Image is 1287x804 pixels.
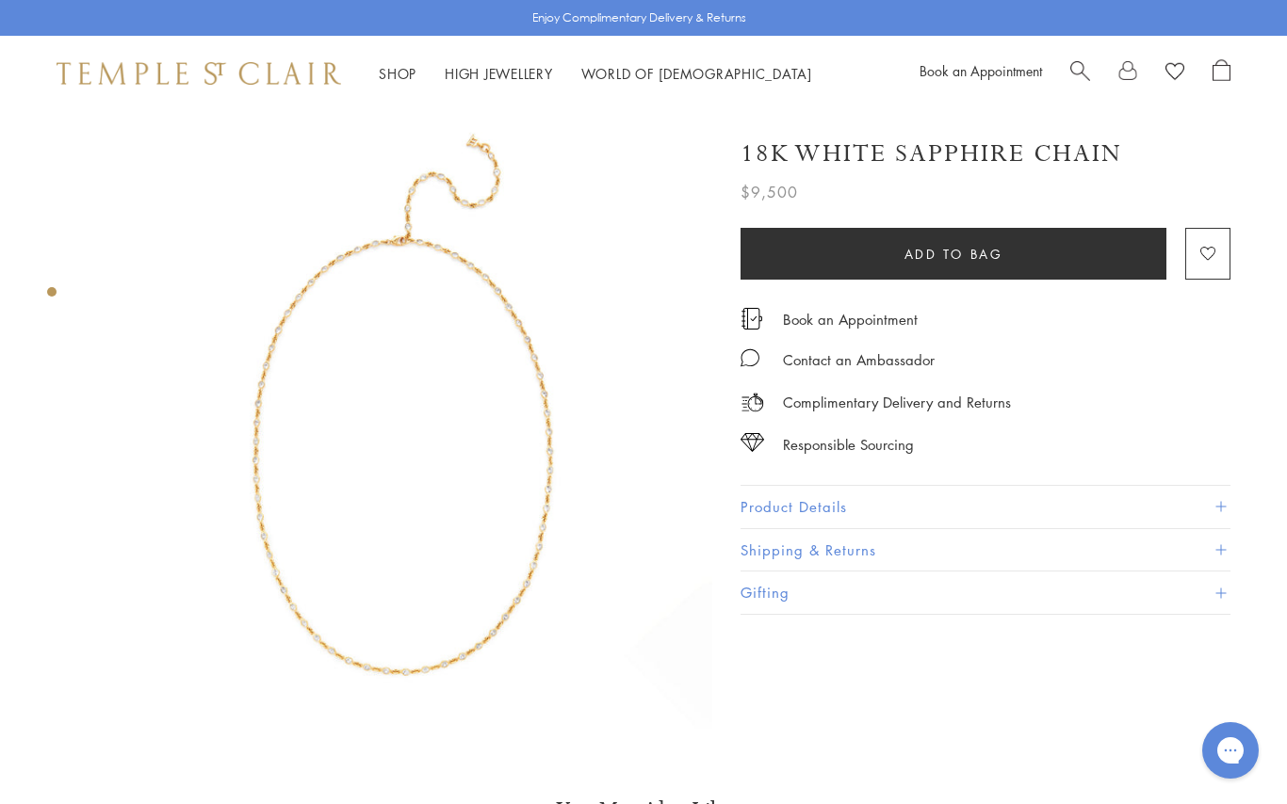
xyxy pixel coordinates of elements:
[783,348,935,372] div: Contact an Ambassador
[1213,59,1230,88] a: Open Shopping Bag
[741,308,763,330] img: icon_appointment.svg
[379,64,416,83] a: ShopShop
[47,282,57,312] div: Product gallery navigation
[741,137,1122,170] h1: 18K White Sapphire Chain
[94,111,712,729] img: 18K White Sapphire Chain
[532,8,746,27] p: Enjoy Complimentary Delivery & Returns
[379,62,812,86] nav: Main navigation
[741,571,1230,614] button: Gifting
[741,529,1230,571] button: Shipping & Returns
[904,244,1003,265] span: Add to bag
[741,348,759,367] img: MessageIcon-01_2.svg
[581,64,812,83] a: World of [DEMOGRAPHIC_DATA]World of [DEMOGRAPHIC_DATA]
[741,391,764,414] img: icon_delivery.svg
[741,433,764,452] img: icon_sourcing.svg
[783,433,914,457] div: Responsible Sourcing
[783,309,918,330] a: Book an Appointment
[1193,716,1268,785] iframe: Gorgias live chat messenger
[1070,59,1090,88] a: Search
[920,61,1042,80] a: Book an Appointment
[741,228,1166,280] button: Add to bag
[783,391,1011,414] p: Complimentary Delivery and Returns
[741,180,798,204] span: $9,500
[741,486,1230,528] button: Product Details
[57,62,341,85] img: Temple St. Clair
[445,64,553,83] a: High JewelleryHigh Jewellery
[1165,59,1184,88] a: View Wishlist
